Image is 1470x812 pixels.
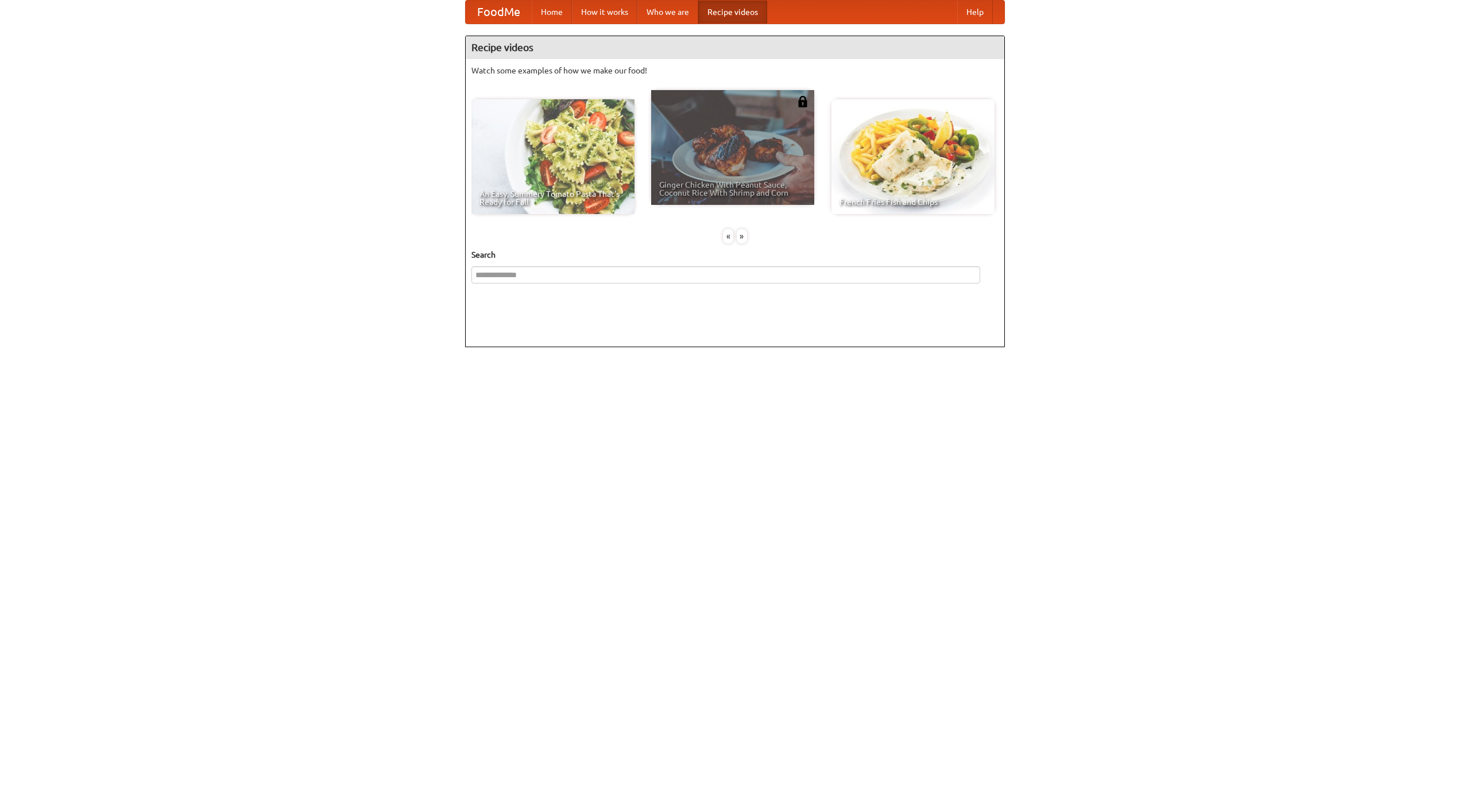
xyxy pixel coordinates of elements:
[831,99,995,214] a: French Fries Fish and Chips
[840,198,987,206] span: French Fries Fish and Chips
[572,1,637,24] a: How it works
[737,229,747,243] div: »
[637,1,698,24] a: Who we are
[698,1,767,24] a: Recipe videos
[466,36,1004,59] h4: Recipe videos
[466,1,532,24] a: FoodMe
[797,96,808,107] img: 483408.png
[479,190,626,206] span: An Easy, Summery Tomato Pasta That's Ready for Fall
[471,249,999,261] h5: Search
[957,1,993,24] a: Help
[471,65,999,76] p: Watch some examples of how we make our food!
[723,229,733,243] div: «
[532,1,572,24] a: Home
[471,99,635,214] a: An Easy, Summery Tomato Pasta That's Ready for Fall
